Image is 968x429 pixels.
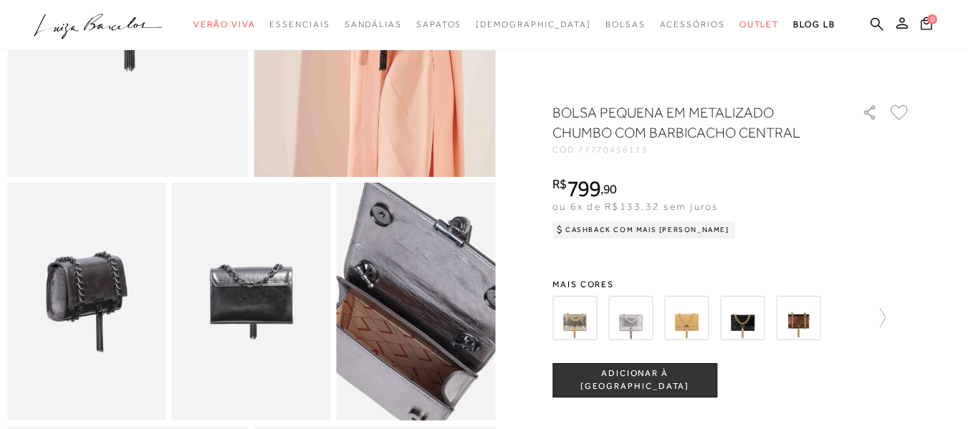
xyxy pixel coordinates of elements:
span: 90 [603,181,617,196]
img: image [7,183,166,421]
img: BOLSA PEQUENA EM COURO VERNIZ PRETO COM BARBICACHO CENTRAL [720,296,765,340]
span: 799 [567,175,600,201]
div: Cashback com Mais [PERSON_NAME] [552,221,735,238]
img: BOLSA PEQUENA EM METALIZADO BRONZE COM BARBICACHO CENTRAL [776,296,820,340]
i: R$ [552,178,567,191]
button: 0 [916,16,936,35]
a: categoryNavScreenReaderText [605,11,646,38]
span: Sapatos [416,19,461,29]
i: , [600,183,617,196]
span: Bolsas [605,19,646,29]
a: categoryNavScreenReaderText [193,11,255,38]
a: categoryNavScreenReaderText [739,11,780,38]
span: BLOG LB [793,19,835,29]
span: Sandálias [345,19,402,29]
a: categoryNavScreenReaderText [269,11,330,38]
span: Acessórios [660,19,725,29]
span: 77770456115 [578,145,648,155]
img: BOLSA PEQUENA EM COURO COBRA METAL PRATA COM BARBICACHO CENTRAL [608,296,653,340]
span: 0 [927,14,937,24]
span: [DEMOGRAPHIC_DATA] [476,19,591,29]
a: categoryNavScreenReaderText [345,11,402,38]
button: ADICIONAR À [GEOGRAPHIC_DATA] [552,363,717,397]
a: noSubCategoriesText [476,11,591,38]
div: CÓD: [552,145,839,154]
a: categoryNavScreenReaderText [660,11,725,38]
span: Essenciais [269,19,330,29]
a: BLOG LB [793,11,835,38]
a: categoryNavScreenReaderText [416,11,461,38]
img: BOLSA PEQUENA EM COURO VERNIZ BEGE AREIA COM BARBICACHO CENTRAL [664,296,709,340]
img: image [172,183,331,421]
span: Verão Viva [193,19,255,29]
img: BOLSA PEQUENA EM COURO COBRA METAL DOURADO COM BARBICACHO CENTRAL [552,296,597,340]
span: Mais cores [552,280,911,289]
span: ou 6x de R$133,32 sem juros [552,201,718,212]
h1: BOLSA PEQUENA EM METALIZADO CHUMBO COM BARBICACHO CENTRAL [552,102,821,143]
span: Outlet [739,19,780,29]
span: ADICIONAR À [GEOGRAPHIC_DATA] [553,367,717,392]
